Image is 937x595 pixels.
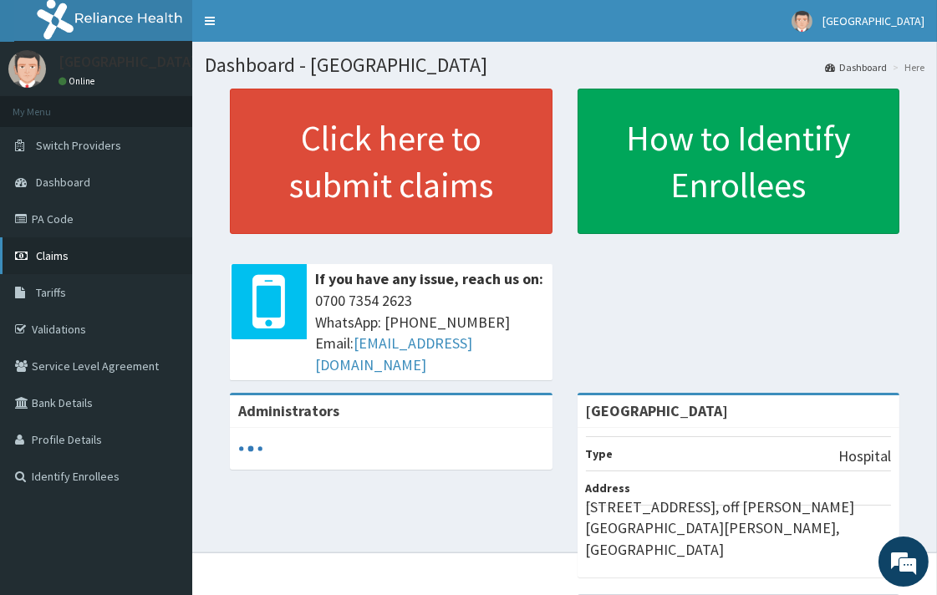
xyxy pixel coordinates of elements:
b: Type [586,446,614,461]
a: Click here to submit claims [230,89,553,234]
p: [STREET_ADDRESS], off [PERSON_NAME][GEOGRAPHIC_DATA][PERSON_NAME], [GEOGRAPHIC_DATA] [586,496,892,561]
b: If you have any issue, reach us on: [315,269,543,288]
strong: [GEOGRAPHIC_DATA] [586,401,729,420]
a: How to Identify Enrollees [578,89,900,234]
b: Address [586,481,631,496]
span: Switch Providers [36,138,121,153]
svg: audio-loading [238,436,263,461]
a: [EMAIL_ADDRESS][DOMAIN_NAME] [315,333,472,374]
a: Online [59,75,99,87]
img: User Image [8,50,46,88]
a: Dashboard [825,60,887,74]
span: [GEOGRAPHIC_DATA] [822,13,924,28]
h1: Dashboard - [GEOGRAPHIC_DATA] [205,54,924,76]
span: Tariffs [36,285,66,300]
b: Administrators [238,401,339,420]
li: Here [889,60,924,74]
p: [GEOGRAPHIC_DATA] [59,54,196,69]
span: 0700 7354 2623 WhatsApp: [PHONE_NUMBER] Email: [315,290,544,376]
p: Hospital [838,445,891,467]
span: Claims [36,248,69,263]
img: User Image [792,11,812,32]
span: Dashboard [36,175,90,190]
